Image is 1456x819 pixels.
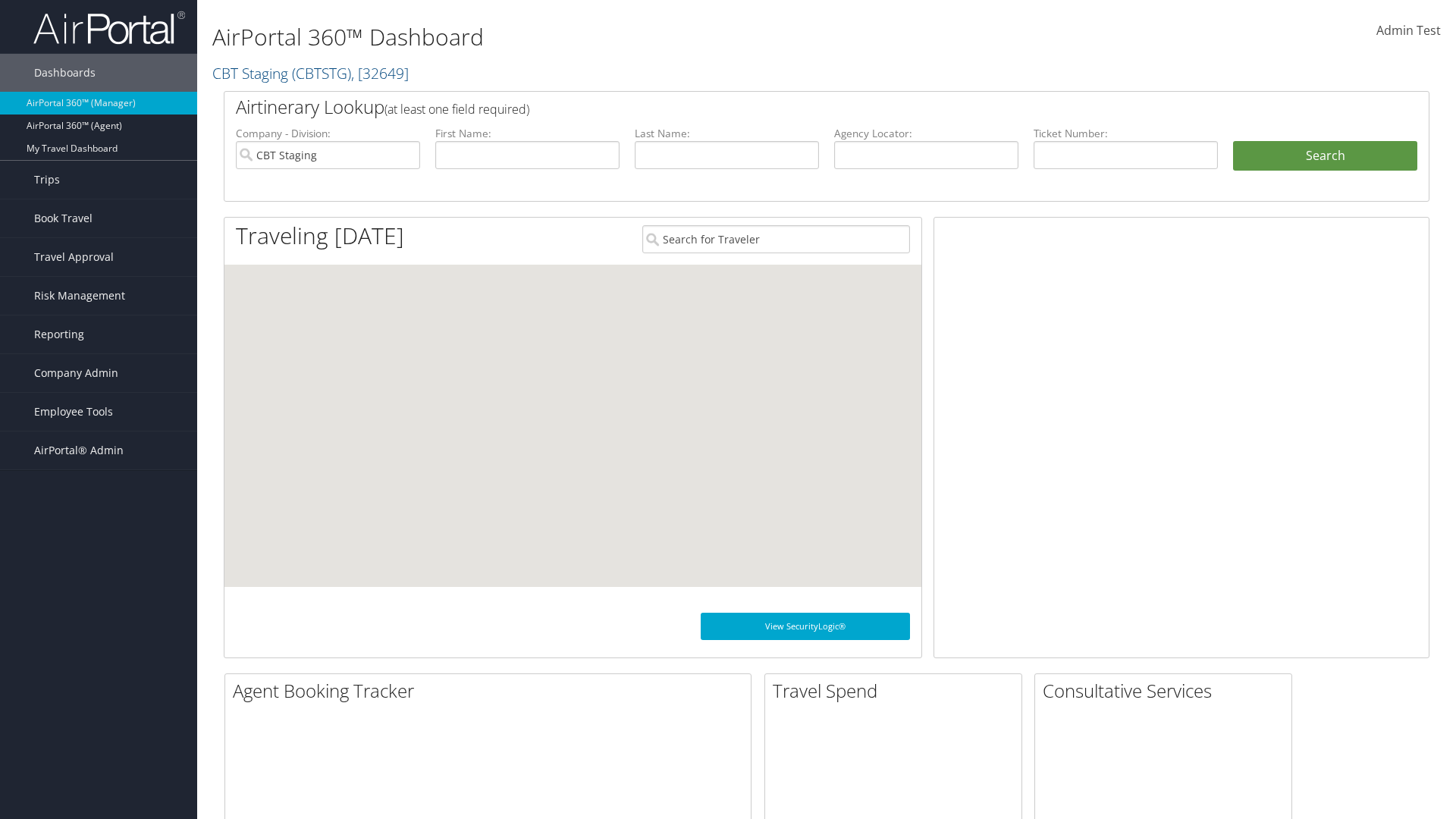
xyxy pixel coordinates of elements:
[34,431,124,469] span: AirPortal® Admin
[34,315,84,353] span: Reporting
[1034,126,1218,141] label: Ticket Number:
[34,54,96,92] span: Dashboards
[233,678,751,704] h2: Agent Booking Tracker
[34,238,114,276] span: Travel Approval
[236,94,1317,120] h2: Airtinerary Lookup
[635,126,819,141] label: Last Name:
[34,199,93,237] span: Book Travel
[34,277,125,315] span: Risk Management
[33,10,185,45] img: airportal-logo.png
[34,354,118,392] span: Company Admin
[292,63,351,83] span: ( CBTSTG )
[435,126,620,141] label: First Name:
[1376,22,1441,39] span: Admin Test
[212,21,1031,53] h1: AirPortal 360™ Dashboard
[701,613,910,640] a: View SecurityLogic®
[1043,678,1291,704] h2: Consultative Services
[1233,141,1417,171] button: Search
[773,678,1021,704] h2: Travel Spend
[384,101,529,118] span: (at least one field required)
[834,126,1018,141] label: Agency Locator:
[212,63,409,83] a: CBT Staging
[34,161,60,199] span: Trips
[236,220,404,252] h1: Traveling [DATE]
[351,63,409,83] span: , [ 32649 ]
[34,393,113,431] span: Employee Tools
[1376,8,1441,55] a: Admin Test
[236,126,420,141] label: Company - Division:
[642,225,910,253] input: Search for Traveler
